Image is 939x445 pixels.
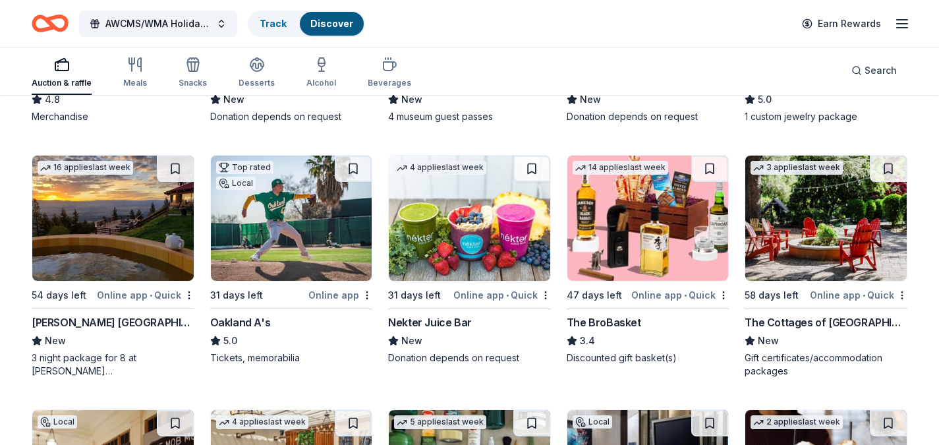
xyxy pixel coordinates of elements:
[239,78,275,88] div: Desserts
[388,110,551,123] div: 4 museum guest passes
[210,351,373,365] div: Tickets, memorabilia
[388,155,551,365] a: Image for Nekter Juice Bar4 applieslast week31 days leftOnline app•QuickNekter Juice BarNewDonati...
[810,287,907,303] div: Online app Quick
[306,51,336,95] button: Alcohol
[368,51,411,95] button: Beverages
[239,51,275,95] button: Desserts
[32,51,92,95] button: Auction & raffle
[394,161,486,175] div: 4 applies last week
[32,78,92,88] div: Auction & raffle
[32,110,194,123] div: Merchandise
[32,156,194,281] img: Image for Downing Mountain Lodge and Retreat
[567,314,641,330] div: The BroBasket
[389,156,550,281] img: Image for Nekter Juice Bar
[248,11,365,37] button: TrackDiscover
[38,415,77,429] div: Local
[865,63,897,78] span: Search
[631,287,729,303] div: Online app Quick
[794,12,889,36] a: Earn Rewards
[573,161,668,175] div: 14 applies last week
[223,92,244,107] span: New
[310,18,353,29] a: Discover
[308,287,372,303] div: Online app
[216,177,256,190] div: Local
[45,92,60,107] span: 4.8
[745,156,907,281] img: Image for The Cottages of Napa Valley
[388,287,441,303] div: 31 days left
[567,156,729,281] img: Image for The BroBasket
[388,351,551,365] div: Donation depends on request
[260,18,287,29] a: Track
[32,287,86,303] div: 54 days left
[368,78,411,88] div: Beverages
[32,8,69,39] a: Home
[751,161,843,175] div: 3 applies last week
[745,110,907,123] div: 1 custom jewelry package
[745,287,799,303] div: 58 days left
[745,351,907,378] div: Gift certificates/accommodation packages
[745,314,907,330] div: The Cottages of [GEOGRAPHIC_DATA]
[841,57,907,84] button: Search
[453,287,551,303] div: Online app Quick
[401,333,422,349] span: New
[179,51,207,95] button: Snacks
[684,290,687,301] span: •
[79,11,237,37] button: AWCMS/WMA Holiday Luncheon
[210,314,271,330] div: Oakland A's
[32,351,194,378] div: 3 night package for 8 at [PERSON_NAME][GEOGRAPHIC_DATA] in [US_STATE]'s [GEOGRAPHIC_DATA] (Charit...
[306,78,336,88] div: Alcohol
[751,415,843,429] div: 2 applies last week
[123,78,147,88] div: Meals
[210,287,263,303] div: 31 days left
[573,415,612,429] div: Local
[210,155,373,365] a: Image for Oakland A'sTop ratedLocal31 days leftOnline appOakland A's5.0Tickets, memorabilia
[567,351,729,365] div: Discounted gift basket(s)
[567,110,729,123] div: Donation depends on request
[580,92,601,107] span: New
[580,333,595,349] span: 3.4
[32,155,194,378] a: Image for Downing Mountain Lodge and Retreat16 applieslast week54 days leftOnline app•Quick[PERSO...
[745,155,907,378] a: Image for The Cottages of Napa Valley3 applieslast week58 days leftOnline app•QuickThe Cottages o...
[45,333,66,349] span: New
[567,155,729,365] a: Image for The BroBasket14 applieslast week47 days leftOnline app•QuickThe BroBasket3.4Discounted ...
[758,333,779,349] span: New
[223,333,237,349] span: 5.0
[388,314,472,330] div: Nekter Juice Bar
[38,161,133,175] div: 16 applies last week
[105,16,211,32] span: AWCMS/WMA Holiday Luncheon
[758,92,772,107] span: 5.0
[123,51,147,95] button: Meals
[216,415,308,429] div: 4 applies last week
[863,290,865,301] span: •
[211,156,372,281] img: Image for Oakland A's
[150,290,152,301] span: •
[32,314,194,330] div: [PERSON_NAME] [GEOGRAPHIC_DATA] and Retreat
[394,415,486,429] div: 5 applies last week
[401,92,422,107] span: New
[179,78,207,88] div: Snacks
[506,290,509,301] span: •
[97,287,194,303] div: Online app Quick
[210,110,373,123] div: Donation depends on request
[216,161,273,174] div: Top rated
[567,287,622,303] div: 47 days left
